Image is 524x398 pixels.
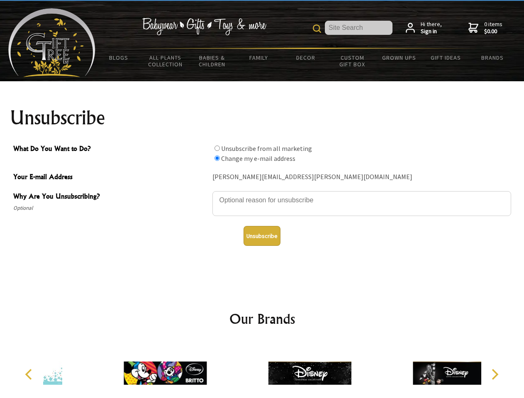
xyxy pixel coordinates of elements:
[221,144,312,153] label: Unsubscribe from all marketing
[17,309,508,329] h2: Our Brands
[236,49,283,66] a: Family
[13,172,208,184] span: Your E-mail Address
[212,191,511,216] textarea: Why Are You Unsubscribing?
[421,21,442,35] span: Hi there,
[8,8,95,77] img: Babyware - Gifts - Toys and more...
[313,24,321,33] img: product search
[13,143,208,155] span: What Do You Want to Do?
[95,49,142,66] a: BLOGS
[244,226,280,246] button: Unsubscribe
[142,49,189,73] a: All Plants Collection
[214,146,220,151] input: What Do You Want to Do?
[484,28,502,35] strong: $0.00
[21,365,39,383] button: Previous
[421,28,442,35] strong: Sign in
[375,49,422,66] a: Grown Ups
[329,49,376,73] a: Custom Gift Box
[422,49,469,66] a: Gift Ideas
[485,365,504,383] button: Next
[10,108,514,128] h1: Unsubscribe
[189,49,236,73] a: Babies & Children
[406,21,442,35] a: Hi there,Sign in
[214,155,220,161] input: What Do You Want to Do?
[282,49,329,66] a: Decor
[484,20,502,35] span: 0 items
[221,154,295,163] label: Change my e-mail address
[13,191,208,203] span: Why Are You Unsubscribing?
[212,171,511,184] div: [PERSON_NAME][EMAIL_ADDRESS][PERSON_NAME][DOMAIN_NAME]
[469,49,516,66] a: Brands
[142,18,266,35] img: Babywear - Gifts - Toys & more
[13,203,208,213] span: Optional
[325,21,392,35] input: Site Search
[468,21,502,35] a: 0 items$0.00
